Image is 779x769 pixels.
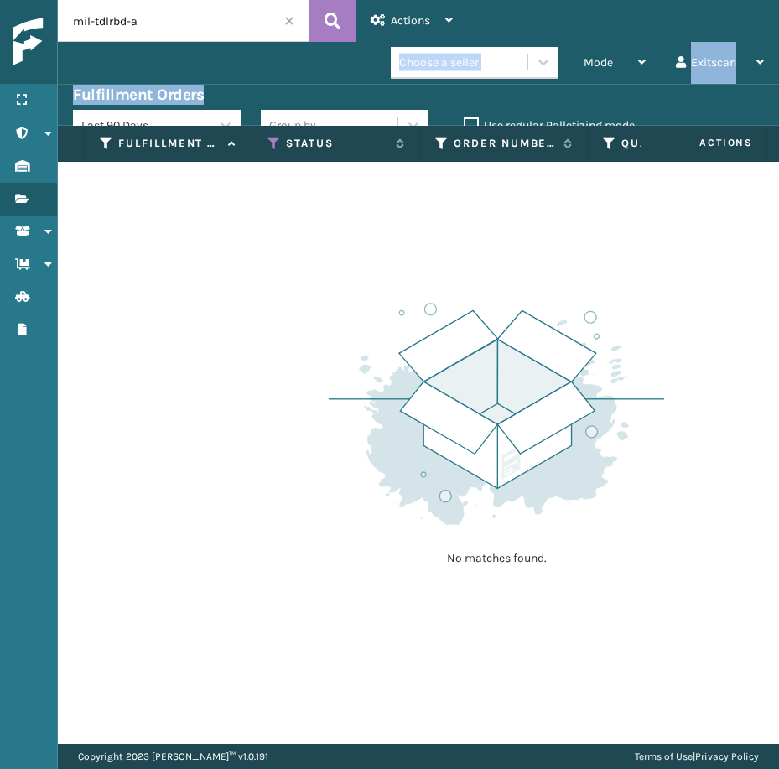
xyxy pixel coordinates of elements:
a: Terms of Use [635,751,693,762]
div: | [635,744,759,769]
a: Privacy Policy [695,751,759,762]
span: Actions [647,129,763,157]
div: Choose a seller [399,54,479,71]
label: Quantity [621,136,723,151]
label: Order Number [454,136,555,151]
span: Mode [584,55,613,70]
label: Fulfillment Order Id [118,136,220,151]
div: Exitscan [676,42,764,84]
img: logo [13,18,164,66]
div: Last 90 Days [81,117,211,134]
label: Status [286,136,387,151]
span: Actions [391,13,430,28]
h3: Fulfillment Orders [73,85,204,105]
label: Use regular Palletizing mode [464,118,635,132]
div: Group by [269,117,316,134]
p: Copyright 2023 [PERSON_NAME]™ v 1.0.191 [78,744,268,769]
